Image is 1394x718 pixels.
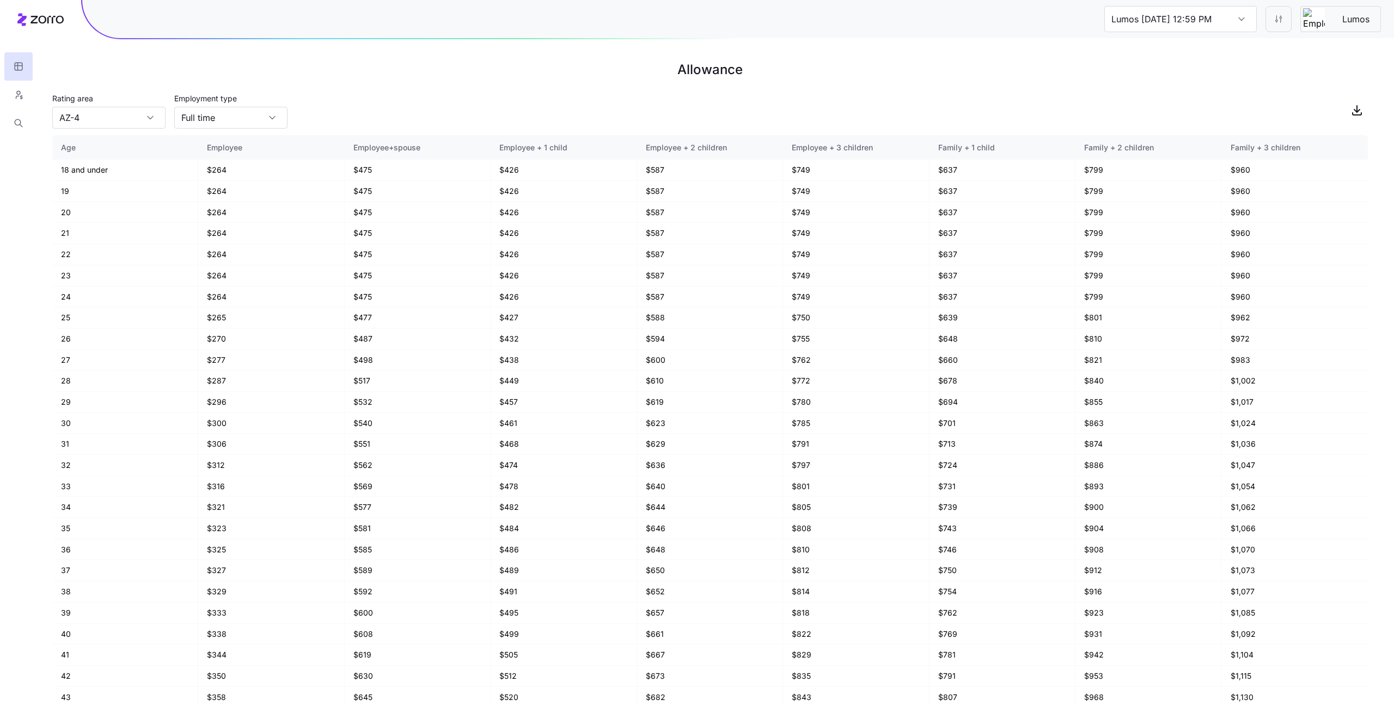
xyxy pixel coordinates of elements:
td: 34 [52,497,198,518]
td: $325 [198,539,344,561]
span: Lumos [1334,13,1378,26]
td: 37 [52,560,198,581]
div: Employee + 3 children [792,142,920,154]
td: $960 [1222,160,1368,181]
td: $587 [637,181,783,202]
td: $799 [1075,265,1221,287]
td: 41 [52,644,198,666]
td: $264 [198,223,344,244]
td: $754 [930,581,1075,603]
td: $321 [198,497,344,518]
td: $457 [491,392,637,413]
td: 28 [52,370,198,392]
td: $594 [637,328,783,350]
td: $814 [783,581,929,603]
td: $1,017 [1222,392,1368,413]
td: $1,062 [1222,497,1368,518]
td: $265 [198,307,344,328]
td: $532 [345,392,491,413]
td: $327 [198,560,344,581]
td: $344 [198,644,344,666]
td: $639 [930,307,1075,328]
td: $517 [345,370,491,392]
td: $780 [783,392,929,413]
td: $468 [491,434,637,455]
td: $808 [783,518,929,539]
td: 29 [52,392,198,413]
td: $587 [637,265,783,287]
td: $713 [930,434,1075,455]
div: Family + 1 child [938,142,1066,154]
td: $799 [1075,202,1221,223]
td: $475 [345,244,491,265]
td: $746 [930,539,1075,561]
td: $843 [783,687,929,708]
td: $300 [198,413,344,434]
td: $801 [1075,307,1221,328]
td: $912 [1075,560,1221,581]
td: $694 [930,392,1075,413]
td: $600 [637,350,783,371]
td: $821 [1075,350,1221,371]
td: $499 [491,624,637,645]
td: 26 [52,328,198,350]
td: $540 [345,413,491,434]
td: $1,073 [1222,560,1368,581]
td: $495 [491,603,637,624]
td: $812 [783,560,929,581]
td: $589 [345,560,491,581]
td: $608 [345,624,491,645]
td: $426 [491,287,637,308]
td: $1,070 [1222,539,1368,561]
td: $840 [1075,370,1221,392]
td: $585 [345,539,491,561]
td: $923 [1075,603,1221,624]
td: 19 [52,181,198,202]
td: $438 [491,350,637,371]
td: $323 [198,518,344,539]
td: $960 [1222,244,1368,265]
td: $491 [491,581,637,603]
td: $646 [637,518,783,539]
td: $600 [345,603,491,624]
td: $962 [1222,307,1368,328]
td: $678 [930,370,1075,392]
td: 33 [52,476,198,497]
td: $886 [1075,455,1221,476]
td: $863 [1075,413,1221,434]
td: $592 [345,581,491,603]
td: $498 [345,350,491,371]
td: $749 [783,223,929,244]
td: $316 [198,476,344,497]
td: $312 [198,455,344,476]
td: 38 [52,581,198,603]
td: $916 [1075,581,1221,603]
td: $953 [1075,666,1221,687]
td: $629 [637,434,783,455]
td: $623 [637,413,783,434]
td: $799 [1075,287,1221,308]
td: $731 [930,476,1075,497]
td: $960 [1222,202,1368,223]
td: $277 [198,350,344,371]
td: $264 [198,244,344,265]
td: $931 [1075,624,1221,645]
td: $358 [198,687,344,708]
td: $749 [783,287,929,308]
td: $807 [930,687,1075,708]
td: $673 [637,666,783,687]
td: $983 [1222,350,1368,371]
td: $667 [637,644,783,666]
td: $333 [198,603,344,624]
td: $755 [783,328,929,350]
td: $799 [1075,223,1221,244]
td: $743 [930,518,1075,539]
td: $799 [1075,244,1221,265]
td: $645 [345,687,491,708]
td: $772 [783,370,929,392]
td: $587 [637,223,783,244]
td: $1,130 [1222,687,1368,708]
td: $520 [491,687,637,708]
td: $588 [637,307,783,328]
td: $637 [930,181,1075,202]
